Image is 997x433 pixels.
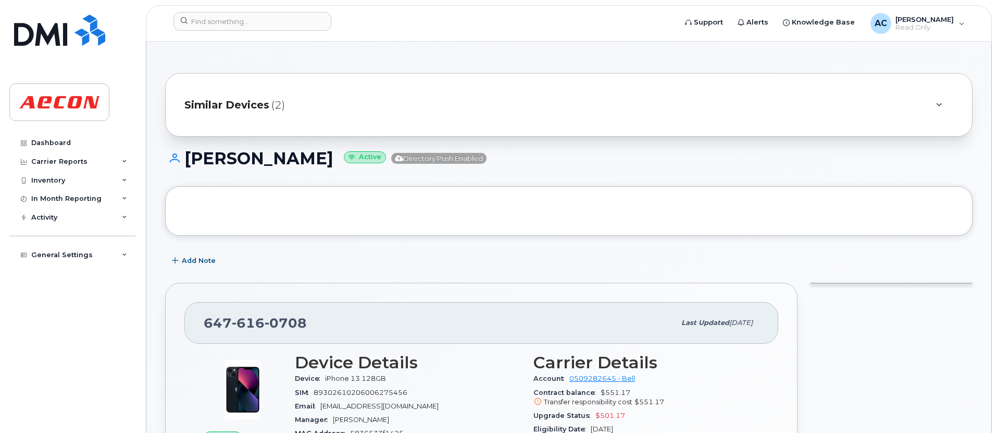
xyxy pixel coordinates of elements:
span: Device [295,375,325,382]
a: 0509282645 - Bell [569,375,635,382]
button: Add Note [165,251,225,270]
img: image20231002-3703462-1ig824h.jpeg [211,358,274,421]
span: 0708 [265,315,307,331]
span: Last updated [681,319,729,327]
span: Account [533,375,569,382]
span: Add Note [182,256,216,266]
span: [DATE] [729,319,753,327]
span: $501.17 [595,412,625,419]
span: Eligibility Date [533,425,591,433]
h1: [PERSON_NAME] [165,149,973,167]
h3: Device Details [295,353,521,372]
small: Active [344,151,386,163]
span: $551.17 [634,398,664,406]
span: Similar Devices [184,98,269,113]
span: Contract balance [533,389,601,396]
span: Transfer responsibility cost [544,398,632,406]
span: $551.17 [533,389,759,407]
span: [DATE] [591,425,613,433]
span: (2) [271,98,285,113]
span: [EMAIL_ADDRESS][DOMAIN_NAME] [320,402,439,410]
span: Directory Push Enabled [391,153,487,164]
span: SIM [295,389,314,396]
span: 616 [232,315,265,331]
span: 89302610206006275456 [314,389,407,396]
span: [PERSON_NAME] [333,416,389,424]
span: Upgrade Status [533,412,595,419]
span: Manager [295,416,333,424]
span: Email [295,402,320,410]
span: iPhone 13 128GB [325,375,386,382]
h3: Carrier Details [533,353,759,372]
span: 647 [204,315,307,331]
